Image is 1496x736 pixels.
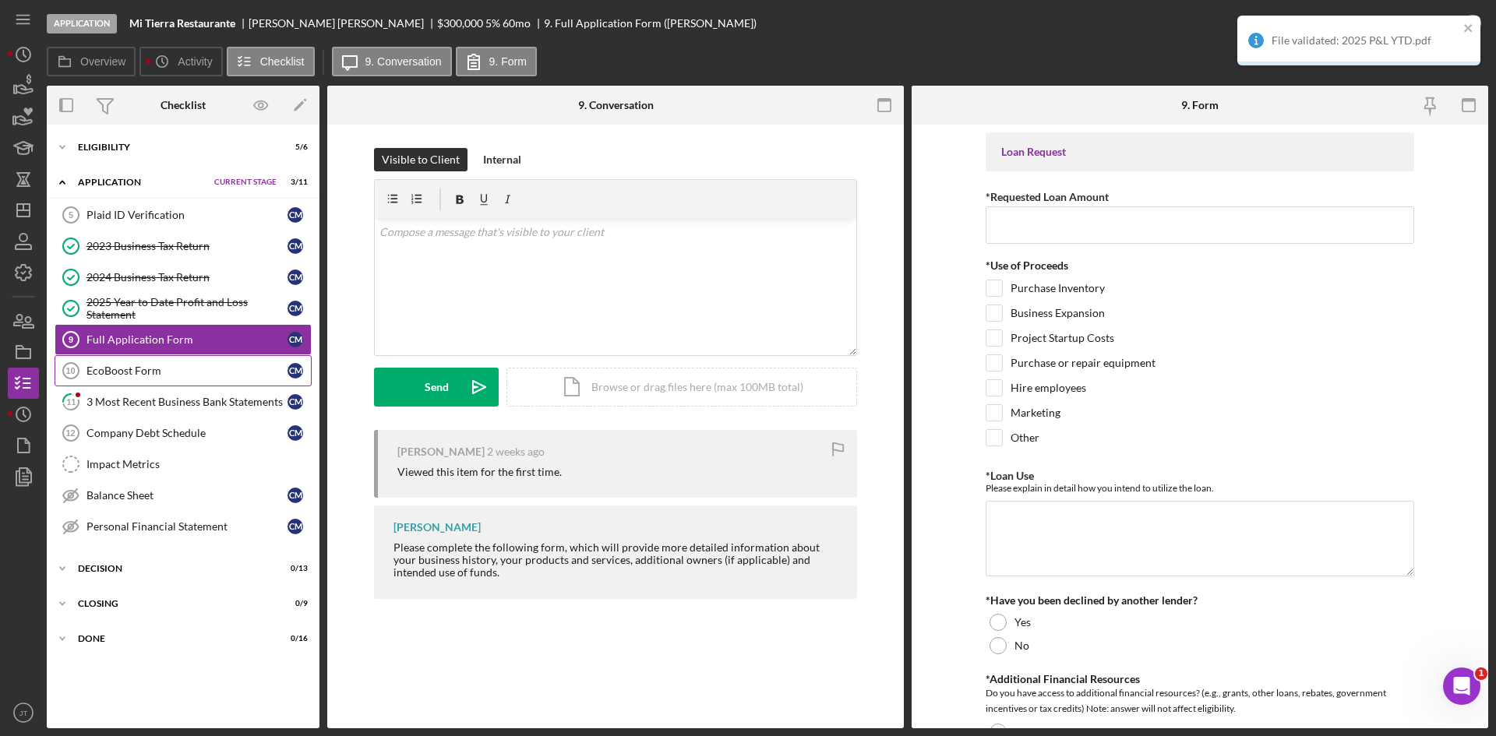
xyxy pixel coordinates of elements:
[489,55,527,68] label: 9. Form
[280,564,308,573] div: 0 / 13
[483,148,521,171] div: Internal
[1011,330,1114,346] label: Project Startup Costs
[288,269,303,285] div: C M
[544,17,757,30] div: 9. Full Application Form ([PERSON_NAME])
[1272,34,1459,47] div: File validated: 2025 P&L YTD.pdf
[288,425,303,441] div: C M
[1014,616,1031,629] label: Yes
[86,427,288,439] div: Company Debt Schedule
[280,599,308,608] div: 0 / 9
[55,199,312,231] a: 5Plaid ID VerificationCM
[485,17,500,30] div: 5 %
[1463,22,1474,37] button: close
[65,428,75,438] tspan: 12
[382,148,460,171] div: Visible to Client
[288,238,303,254] div: C M
[374,148,467,171] button: Visible to Client
[1181,99,1219,111] div: 9. Form
[86,240,288,252] div: 2023 Business Tax Return
[1443,667,1480,705] iframe: Intercom live chat
[55,231,312,262] a: 2023 Business Tax ReturnCM
[80,55,125,68] label: Overview
[578,99,654,111] div: 9. Conversation
[986,594,1414,607] div: *Have you been declined by another lender?
[503,17,531,30] div: 60 mo
[47,14,117,33] div: Application
[1011,305,1105,321] label: Business Expansion
[78,599,269,608] div: Closing
[374,368,499,407] button: Send
[86,364,288,377] div: EcoBoost Form
[1011,380,1086,396] label: Hire employees
[986,259,1414,272] div: *Use of Proceeds
[55,480,312,511] a: Balance SheetCM
[365,55,442,68] label: 9. Conversation
[66,396,76,407] tspan: 11
[129,17,235,30] b: Mi Tierra Restaurante
[78,143,269,152] div: Eligibility
[475,148,529,171] button: Internal
[986,190,1109,203] label: *Requested Loan Amount
[986,482,1414,494] div: Please explain in detail how you intend to utilize the loan.
[437,16,483,30] span: $300,000
[86,209,288,221] div: Plaid ID Verification
[425,368,449,407] div: Send
[86,520,288,533] div: Personal Financial Statement
[214,178,277,187] span: Current Stage
[55,449,312,480] a: Impact Metrics
[78,178,206,187] div: Application
[78,634,269,643] div: Done
[55,355,312,386] a: 10EcoBoost FormCM
[260,55,305,68] label: Checklist
[1475,667,1487,680] span: 1
[1014,639,1029,652] label: No
[55,417,312,449] a: 12Company Debt ScheduleCM
[55,511,312,542] a: Personal Financial StatementCM
[288,332,303,347] div: C M
[1362,8,1488,39] button: Mark Complete
[1011,355,1156,371] label: Purchase or repair equipment
[86,296,288,321] div: 2025 Year to Date Profit and Loss Statement
[78,564,269,573] div: Decision
[178,55,212,68] label: Activity
[139,47,222,76] button: Activity
[69,335,73,344] tspan: 9
[55,293,312,324] a: 2025 Year to Date Profit and Loss StatementCM
[397,466,562,478] div: Viewed this item for the first time.
[288,207,303,223] div: C M
[986,685,1414,717] div: Do you have access to additional financial resources? (e.g., grants, other loans, rebates, govern...
[280,178,308,187] div: 3 / 11
[1011,430,1039,445] label: Other
[456,47,537,76] button: 9. Form
[1011,280,1105,296] label: Purchase Inventory
[161,99,206,111] div: Checklist
[1001,146,1399,158] div: Loan Request
[1011,405,1060,421] label: Marketing
[86,458,311,470] div: Impact Metrics
[280,634,308,643] div: 0 / 16
[986,469,1034,482] label: *Loan Use
[55,386,312,417] a: 113 Most Recent Business Bank StatementsCM
[249,17,437,30] div: [PERSON_NAME] [PERSON_NAME]
[55,262,312,293] a: 2024 Business Tax ReturnCM
[86,333,288,346] div: Full Application Form
[86,396,288,408] div: 3 Most Recent Business Bank Statements
[280,143,308,152] div: 5 / 6
[288,488,303,503] div: C M
[86,271,288,283] div: 2024 Business Tax Return
[69,210,73,220] tspan: 5
[986,673,1414,685] div: *Additional Financial Resources
[1378,8,1453,39] div: Mark Complete
[288,363,303,379] div: C M
[19,709,28,717] text: JT
[55,324,312,355] a: 9Full Application FormCM
[397,445,485,458] div: [PERSON_NAME]
[393,521,481,534] div: [PERSON_NAME]
[288,394,303,410] div: C M
[86,489,288,502] div: Balance Sheet
[8,697,39,728] button: JT
[288,519,303,534] div: C M
[288,301,303,316] div: C M
[47,47,136,76] button: Overview
[65,366,75,375] tspan: 10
